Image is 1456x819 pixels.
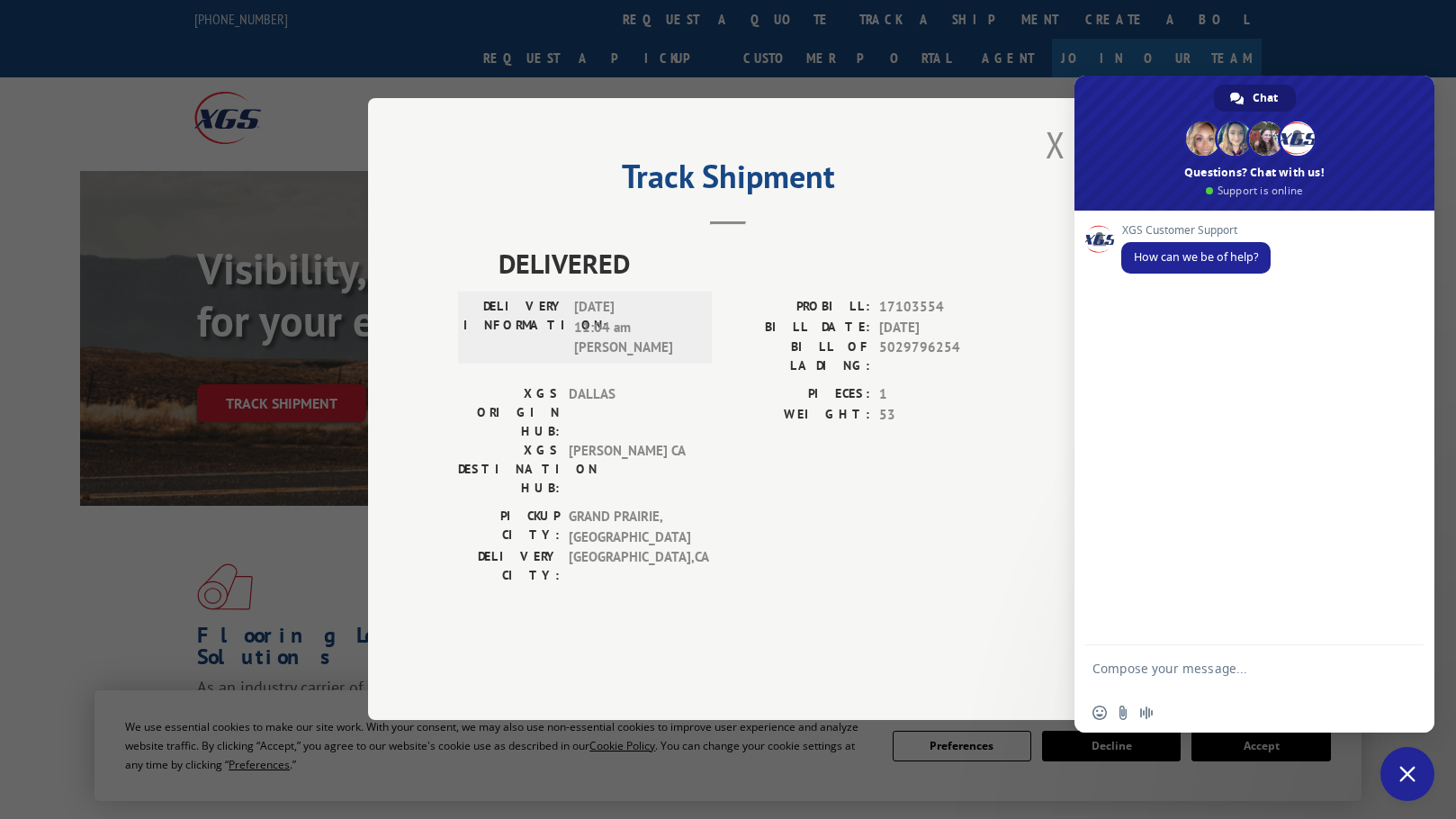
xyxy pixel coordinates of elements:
[574,298,696,359] span: [DATE] 11:04 am [PERSON_NAME]
[879,318,998,338] span: [DATE]
[458,164,998,198] h2: Track Shipment
[728,318,870,338] label: BILL DATE:
[728,405,870,426] label: WEIGHT:
[728,385,870,406] label: PIECES:
[1046,121,1065,168] button: Close modal
[879,298,998,319] span: 17103554
[1092,706,1107,720] span: Insert an emoji
[1214,85,1296,112] div: Chat
[569,548,690,586] span: [GEOGRAPHIC_DATA] , CA
[1116,706,1130,720] span: Send a file
[569,442,690,499] span: [PERSON_NAME] CA
[728,338,870,376] label: BILL OF LADING:
[879,385,998,406] span: 1
[458,548,560,586] label: DELIVERY CITY:
[879,405,998,426] span: 53
[1134,249,1258,265] span: How can we be of help?
[1380,747,1434,801] div: Close chat
[1139,706,1154,720] span: Audio message
[458,385,560,442] label: XGS ORIGIN HUB:
[1253,85,1278,112] span: Chat
[499,244,998,284] span: DELIVERED
[458,442,560,499] label: XGS DESTINATION HUB:
[879,338,998,376] span: 5029796254
[1092,661,1377,693] textarea: Compose your message...
[569,385,690,442] span: DALLAS
[728,298,870,319] label: PROBILL:
[569,508,690,548] span: GRAND PRAIRIE , [GEOGRAPHIC_DATA]
[463,298,565,359] label: DELIVERY INFORMATION:
[1121,224,1271,237] span: XGS Customer Support
[458,508,560,548] label: PICKUP CITY:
